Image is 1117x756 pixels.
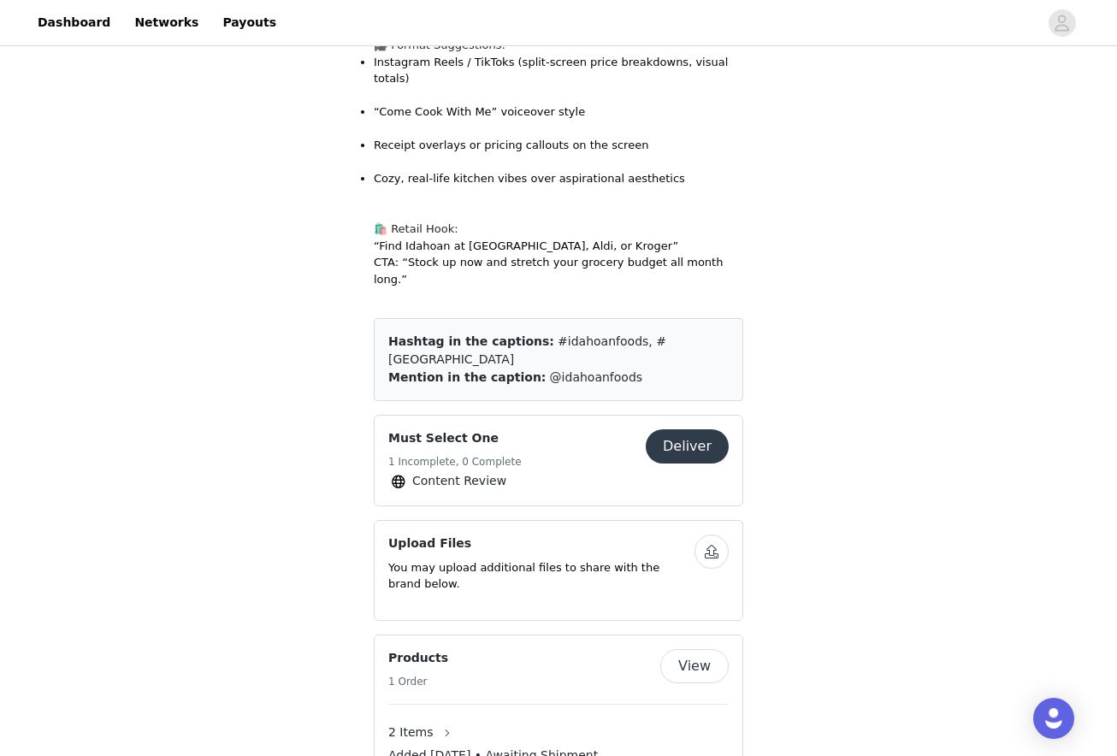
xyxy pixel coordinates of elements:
[374,238,743,288] p: “Find Idahoan at [GEOGRAPHIC_DATA], Aldi, or Kroger” CTA: “Stock up now and stretch your grocery ...
[374,221,743,238] h3: 🛍️ Retail Hook:
[388,724,434,741] span: 2 Items
[660,649,729,683] button: View
[388,559,694,593] p: You may upload additional files to share with the brand below.
[388,535,694,552] h4: Upload Files
[388,674,448,689] h5: 1 Order
[27,3,121,42] a: Dashboard
[646,429,729,464] button: Deliver
[212,3,287,42] a: Payouts
[412,472,506,490] span: Content Review
[388,454,522,470] h5: 1 Incomplete, 0 Complete
[1054,9,1070,37] div: avatar
[374,103,743,137] p: “Come Cook With Me” voiceover style
[124,3,209,42] a: Networks
[388,429,522,447] h4: Must Select One
[1033,698,1074,739] div: Open Intercom Messenger
[388,334,666,366] span: #idahoanfoods, #[GEOGRAPHIC_DATA]
[374,137,743,170] p: Receipt overlays or pricing callouts on the screen
[388,334,554,348] span: Hashtag in the captions:
[388,649,448,667] h4: Products
[388,370,546,384] span: Mention in the caption:
[374,170,743,204] p: Cozy, real-life kitchen vibes over aspirational aesthetics
[374,54,743,104] p: Instagram Reels / TikToks (split-screen price breakdowns, visual totals)
[374,415,743,506] div: Must Select One
[550,370,643,384] span: @idahoanfoods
